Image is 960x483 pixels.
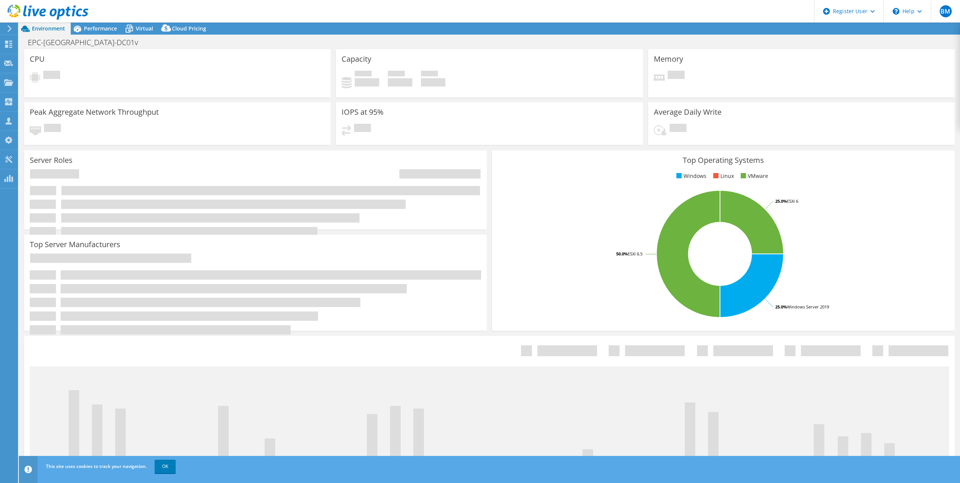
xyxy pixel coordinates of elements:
h4: 0 GiB [388,78,412,87]
h3: Peak Aggregate Network Throughput [30,108,159,116]
h4: 0 GiB [355,78,379,87]
span: Cloud Pricing [172,25,206,32]
h3: Server Roles [30,156,73,164]
li: VMware [739,172,768,180]
tspan: 25.0% [775,304,787,310]
h3: Memory [654,55,683,63]
tspan: Windows Server 2019 [787,304,829,310]
h3: Top Operating Systems [498,156,949,164]
li: Windows [674,172,706,180]
h3: Capacity [342,55,371,63]
svg: \n [893,8,899,15]
h3: CPU [30,55,45,63]
span: Performance [84,25,117,32]
span: Pending [43,71,60,81]
span: Used [355,71,372,78]
h4: 0 GiB [421,78,445,87]
tspan: 50.0% [616,251,628,257]
h3: IOPS at 95% [342,108,384,116]
span: BM [940,5,952,17]
span: This site uses cookies to track your navigation. [46,463,147,469]
a: OK [155,460,176,473]
span: Free [388,71,405,78]
span: Environment [32,25,65,32]
span: Pending [668,71,685,81]
tspan: ESXi 6.5 [628,251,643,257]
tspan: 25.0% [775,198,787,204]
tspan: ESXi 6 [787,198,798,204]
span: Virtual [136,25,153,32]
span: Pending [670,124,687,134]
span: Pending [354,124,371,134]
span: Total [421,71,438,78]
h3: Top Server Manufacturers [30,240,120,249]
h1: EPC-[GEOGRAPHIC_DATA]-DC01v [24,38,150,47]
span: Pending [44,124,61,134]
h3: Average Daily Write [654,108,722,116]
li: Linux [711,172,734,180]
